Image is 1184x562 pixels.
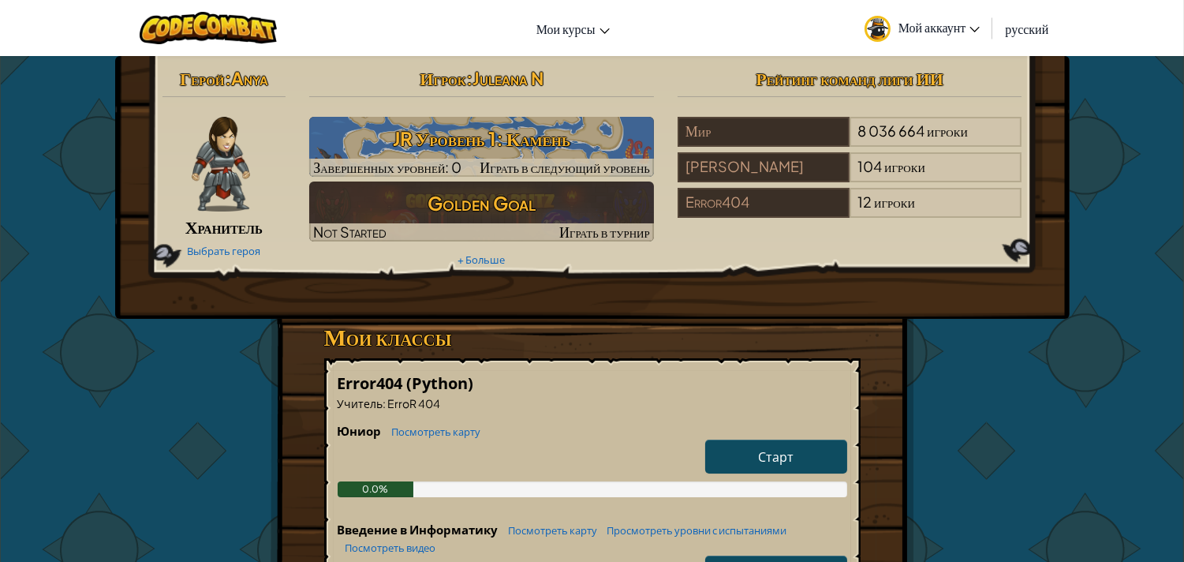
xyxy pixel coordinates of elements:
div: Мир [678,117,850,147]
span: Хранитель [185,215,263,238]
h3: Мои классы [324,319,861,354]
a: + Больше [458,253,505,266]
img: avatar [865,16,891,42]
h3: JR Уровень 1: Камень [309,121,654,156]
span: 12 [857,193,872,211]
span: Играть в турнир [559,223,650,241]
span: Завершенных уровней: 0 [313,158,461,176]
a: Играть в следующий уровень [309,117,654,177]
a: Error40412игроки [678,203,1022,221]
span: Мои курсы [536,21,596,37]
a: Golden GoalNot StartedИграть в турнир [309,182,654,242]
span: Игрок [420,67,465,89]
a: Мой аккаунт [857,3,988,53]
span: Рейтинг команд лиги ИИ [756,67,943,89]
span: (Python) [407,373,474,394]
a: Выбрать героя [187,245,260,257]
span: русский [1005,21,1048,37]
span: 8 036 664 [857,122,924,140]
span: : [466,67,472,89]
div: 0.0% [338,481,414,497]
span: 104 [857,157,882,175]
span: Играть в следующий уровень [480,158,649,176]
span: игроки [884,157,925,175]
span: Учитель [338,396,383,410]
span: игроки [927,122,968,140]
a: Посмотреть карту [384,425,481,438]
img: Golden Goal [309,182,654,242]
a: Мои курсы [529,7,618,50]
span: : [383,396,387,410]
span: : [225,67,231,89]
span: Мой аккаунт [898,19,980,36]
div: Error404 [678,188,850,218]
img: JR Уровень 1: Камень [309,117,654,177]
span: Error404 [338,373,407,394]
span: Juleana N [472,67,543,89]
span: Введение в Информатику [338,522,501,537]
span: Старт [758,448,794,465]
span: ErroR 404 [387,396,441,410]
a: Посмотреть видео [338,541,436,554]
span: Герой [180,67,224,89]
span: Anya [231,67,268,89]
img: CodeCombat logo [140,12,278,44]
span: Not Started [313,223,387,241]
a: Просмотреть уровни с испытаниями [599,524,787,537]
a: Мир8 036 664игроки [678,132,1022,150]
a: русский [997,7,1056,50]
a: [PERSON_NAME]104игроки [678,167,1022,185]
a: Посмотреть карту [501,524,598,537]
h3: Golden Goal [309,185,654,221]
span: Юниор [338,423,384,438]
div: [PERSON_NAME] [678,152,850,182]
span: игроки [874,193,915,211]
img: guardian-pose.png [192,117,249,212]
